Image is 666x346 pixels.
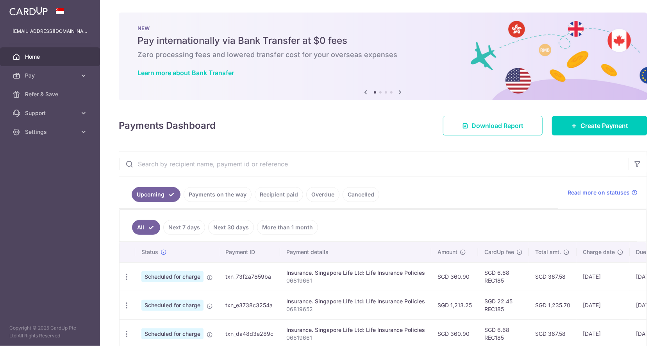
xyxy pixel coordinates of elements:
[437,248,457,256] span: Amount
[306,187,339,202] a: Overdue
[9,6,48,16] img: CardUp
[141,248,158,256] span: Status
[286,326,425,334] div: Insurance. Singapore Life Ltd: Life Insurance Policies
[478,291,529,319] td: SGD 22.45 REC185
[137,25,629,31] p: NEW
[132,220,160,235] a: All
[219,291,280,319] td: txn_e3738c3254a
[286,277,425,285] p: 06819661
[137,34,629,47] h5: Pay internationally via Bank Transfer at $0 fees
[119,119,216,133] h4: Payments Dashboard
[132,187,180,202] a: Upcoming
[484,248,514,256] span: CardUp fee
[184,187,252,202] a: Payments on the way
[141,300,204,311] span: Scheduled for charge
[286,334,425,342] p: 06819661
[636,248,659,256] span: Due date
[471,121,523,130] span: Download Report
[119,151,628,177] input: Search by recipient name, payment id or reference
[529,262,577,291] td: SGD 367.58
[431,262,478,291] td: SGD 360.90
[286,269,425,277] div: Insurance. Singapore Life Ltd: Life Insurance Policies
[280,242,431,262] th: Payment details
[580,121,628,130] span: Create Payment
[431,291,478,319] td: SGD 1,213.25
[255,187,303,202] a: Recipient paid
[69,5,85,13] span: Help
[577,291,630,319] td: [DATE]
[137,69,234,77] a: Learn more about Bank Transfer
[257,220,318,235] a: More than 1 month
[568,189,630,196] span: Read more on statuses
[535,248,561,256] span: Total amt.
[12,27,87,35] p: [EMAIL_ADDRESS][DOMAIN_NAME]
[443,116,543,135] a: Download Report
[25,72,77,79] span: Pay
[25,53,77,61] span: Home
[343,187,379,202] a: Cancelled
[25,128,77,136] span: Settings
[577,262,630,291] td: [DATE]
[219,262,280,291] td: txn_73f2a7859ba
[286,297,425,305] div: Insurance. Singapore Life Ltd: Life Insurance Policies
[119,13,647,100] img: Bank transfer banner
[25,109,77,117] span: Support
[286,305,425,313] p: 06819652
[141,271,204,282] span: Scheduled for charge
[163,220,205,235] a: Next 7 days
[568,189,637,196] a: Read more on statuses
[478,262,529,291] td: SGD 6.68 REC185
[583,248,615,256] span: Charge date
[208,220,254,235] a: Next 30 days
[25,90,77,98] span: Refer & Save
[219,242,280,262] th: Payment ID
[529,291,577,319] td: SGD 1,235.70
[141,328,204,339] span: Scheduled for charge
[137,50,629,59] h6: Zero processing fees and lowered transfer cost for your overseas expenses
[552,116,647,135] a: Create Payment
